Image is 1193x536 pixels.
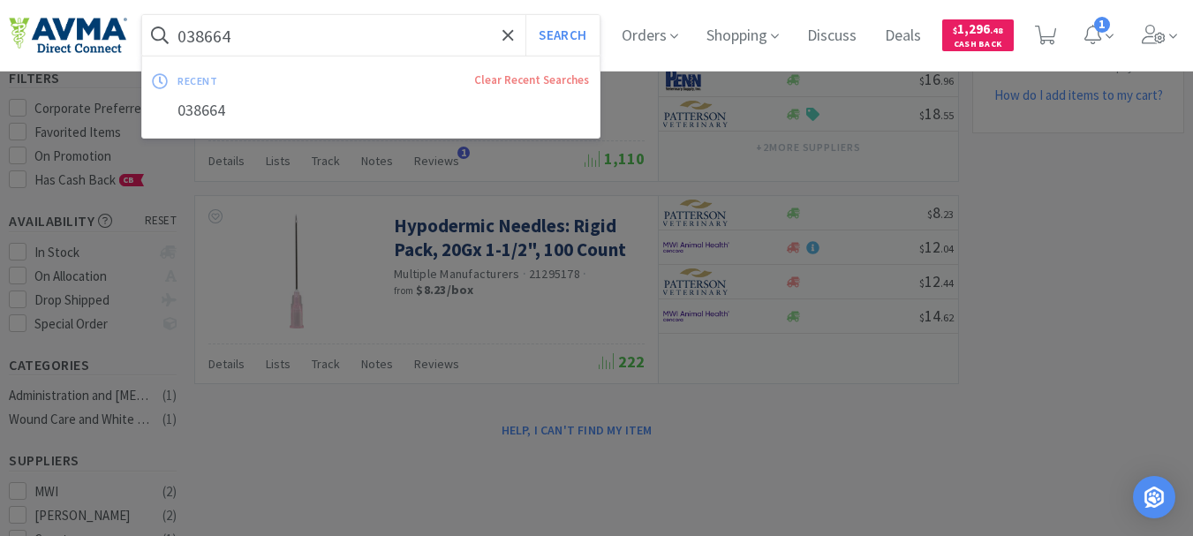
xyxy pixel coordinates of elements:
div: recent [177,67,345,94]
span: 1 [1094,17,1110,33]
a: Clear Recent Searches [474,72,589,87]
span: $ [953,25,957,36]
img: e4e33dab9f054f5782a47901c742baa9_102.png [9,17,127,54]
input: Search by item, sku, manufacturer, ingredient, size... [142,15,600,56]
a: $1,296.48Cash Back [942,11,1014,59]
div: 038664 [142,94,600,127]
button: Search [525,15,599,56]
a: Discuss [800,28,864,44]
span: 1,296 [953,20,1003,37]
div: Open Intercom Messenger [1133,476,1175,518]
a: Deals [878,28,928,44]
span: Cash Back [953,40,1003,51]
span: . 48 [990,25,1003,36]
